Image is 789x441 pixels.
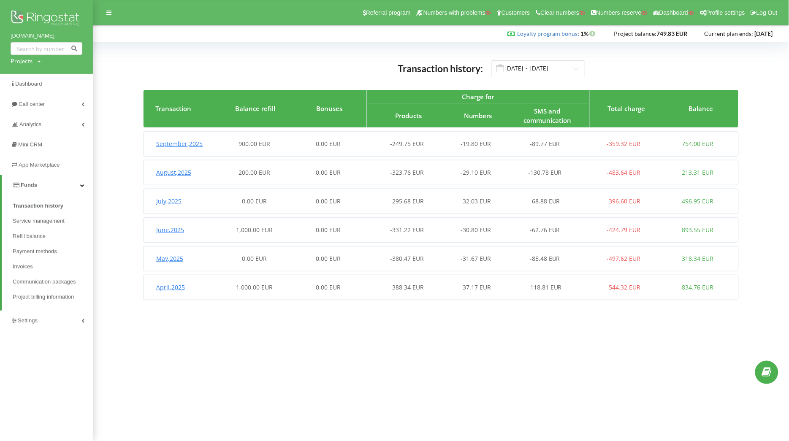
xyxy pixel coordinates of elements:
span: Invoices [13,262,33,271]
span: Charge for [462,92,494,101]
span: Numbers [464,111,492,120]
span: -331.22 EUR [390,226,424,234]
span: Numbers with problems [423,9,485,16]
span: April , 2025 [156,283,185,291]
span: Call center [19,101,45,107]
img: Ringostat logo [11,8,82,30]
span: 0.00 EUR [316,140,341,148]
a: Invoices [13,259,93,274]
span: 213.31 EUR [682,168,714,176]
a: Refill balance [13,229,93,244]
span: 1,000.00 EUR [236,226,273,234]
span: Referral program [366,9,411,16]
span: -424.79 EUR [607,226,641,234]
span: Refill balance [13,232,46,241]
span: 834.76 EUR [682,283,714,291]
strong: 749.83 EUR [657,30,688,37]
span: Transaction history: [398,62,483,74]
span: Analytics [19,121,41,127]
span: -388.34 EUR [390,283,424,291]
a: Funds [2,175,93,195]
span: Bonuses [316,104,342,113]
span: -85.48 EUR [530,254,560,262]
span: -62.76 EUR [530,226,560,234]
span: -380.47 EUR [390,254,424,262]
span: Funds [21,182,37,188]
span: 893.55 EUR [682,226,714,234]
span: Service management [13,217,65,225]
span: -118.81 EUR [528,283,562,291]
span: -37.17 EUR [461,283,491,291]
a: Transaction history [13,198,93,214]
span: May , 2025 [156,254,183,262]
span: 900.00 EUR [239,140,270,148]
span: Project balance: [614,30,657,37]
span: SMS and сommunication [523,107,571,124]
span: 318.34 EUR [682,254,714,262]
span: Mini CRM [18,141,42,148]
span: -544.32 EUR [607,283,641,291]
span: Payment methods [13,247,57,256]
span: -130.78 EUR [528,168,562,176]
span: -295.68 EUR [390,197,424,205]
span: -323.76 EUR [390,168,424,176]
span: Customers [502,9,530,16]
a: Project billing information [13,289,93,305]
span: -32.03 EUR [461,197,491,205]
span: 0.00 EUR [242,197,267,205]
span: Clear numbers [541,9,580,16]
span: Project billing information [13,293,74,301]
span: Balance refill [235,104,275,113]
span: 0.00 EUR [316,254,341,262]
span: Balance [689,104,713,113]
span: 754.00 EUR [682,140,714,148]
span: 0.00 EUR [242,254,267,262]
span: Settings [18,317,38,324]
input: Search by number [11,42,82,55]
span: 200.00 EUR [239,168,270,176]
a: Communication packages [13,274,93,289]
span: 496.95 EUR [682,197,714,205]
span: -31.67 EUR [461,254,491,262]
span: 0.00 EUR [316,197,341,205]
span: -19.80 EUR [461,140,491,148]
div: Projects [11,57,33,65]
span: Current plan ends: [705,30,754,37]
strong: [DATE] [755,30,773,37]
a: Loyalty program bonus [518,30,578,37]
span: Transaction history [13,202,63,210]
span: Communication packages [13,278,76,286]
span: -396.60 EUR [607,197,641,205]
span: Log Out [756,9,778,16]
span: App Marketplace [19,162,60,168]
span: Profile settings [706,9,745,16]
span: Numbers reserve [596,9,641,16]
span: September , 2025 [156,140,203,148]
span: 0.00 EUR [316,226,341,234]
span: -68.88 EUR [530,197,560,205]
span: 0.00 EUR [316,168,341,176]
span: August , 2025 [156,168,191,176]
span: -29.10 EUR [461,168,491,176]
span: July , 2025 [156,197,182,205]
span: -359.32 EUR [607,140,641,148]
span: -483.64 EUR [607,168,641,176]
span: Products [396,111,422,120]
span: -89.77 EUR [530,140,560,148]
span: Transaction [155,104,191,113]
span: -497.62 EUR [607,254,641,262]
span: Dashboard [15,81,42,87]
span: June , 2025 [156,226,184,234]
a: Service management [13,214,93,229]
span: 1,000.00 EUR [236,283,273,291]
a: [DOMAIN_NAME] [11,32,82,40]
span: -30.80 EUR [461,226,491,234]
a: Payment methods [13,244,93,259]
span: -249.75 EUR [390,140,424,148]
strong: 1% [581,30,597,37]
span: : [518,30,580,37]
span: 0.00 EUR [316,283,341,291]
span: Total charge [608,104,645,113]
span: Dashboard [659,9,689,16]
